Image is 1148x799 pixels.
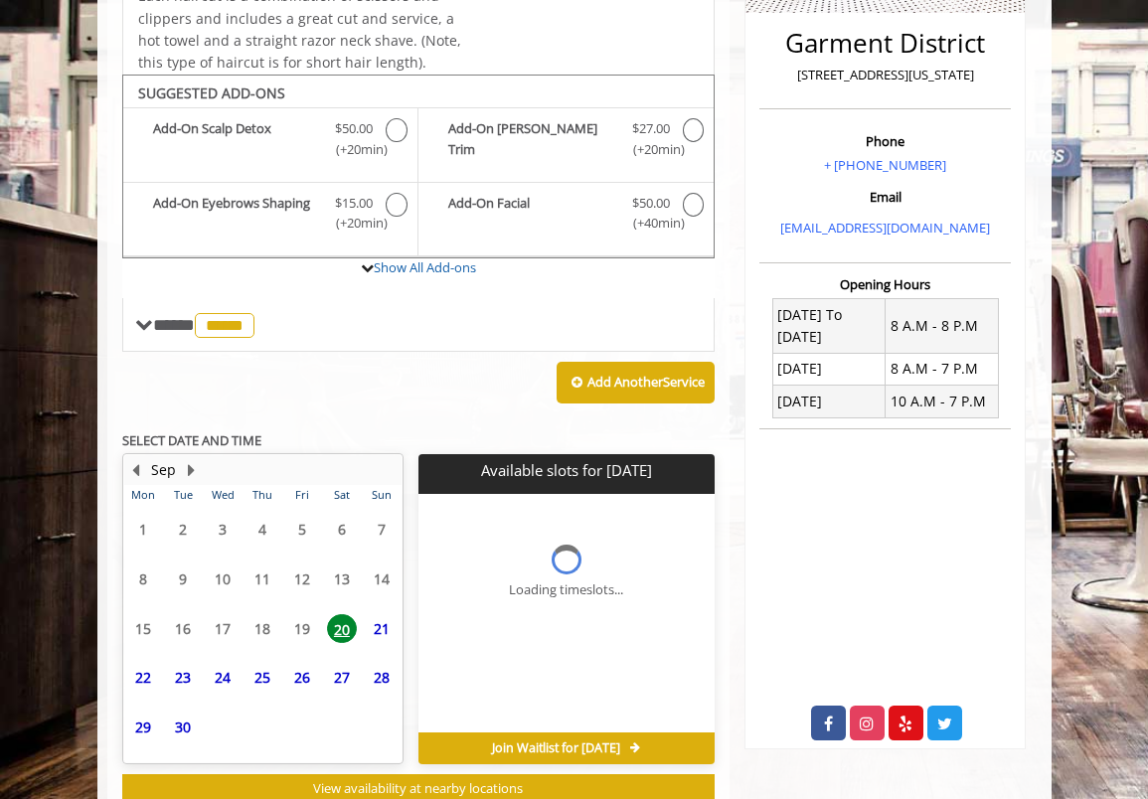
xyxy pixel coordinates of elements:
th: Wed [203,485,243,505]
td: Select day28 [362,653,402,703]
td: Select day30 [163,702,203,751]
td: [DATE] [772,353,885,385]
button: Sep [151,459,176,481]
th: Tue [163,485,203,505]
button: Previous Month [128,459,144,481]
a: Show All Add-ons [374,258,476,276]
h2: Garment District [764,29,1006,58]
label: Add-On Beard Trim [428,118,704,165]
td: Select day27 [322,653,362,703]
th: Thu [243,485,282,505]
td: Select day29 [124,702,164,751]
b: Add-On Facial [448,193,619,235]
span: 22 [128,663,158,692]
td: Select day26 [282,653,322,703]
span: 29 [128,713,158,741]
td: [DATE] To [DATE] [772,299,885,354]
td: [DATE] [772,386,885,417]
span: 24 [208,663,238,692]
div: The Made Man Haircut Add-onS [122,75,716,259]
h3: Opening Hours [759,277,1011,291]
th: Sat [322,485,362,505]
span: 20 [327,614,357,643]
span: (+40min ) [628,213,672,234]
b: Add-On Scalp Detox [153,118,323,160]
a: + [PHONE_NUMBER] [824,156,946,174]
td: Select day24 [203,653,243,703]
th: Sun [362,485,402,505]
p: Available slots for [DATE] [426,462,707,479]
p: [STREET_ADDRESS][US_STATE] [764,65,1006,85]
td: 10 A.M - 7 P.M [886,386,998,417]
span: 21 [367,614,397,643]
b: Add-On [PERSON_NAME] Trim [448,118,619,160]
th: Mon [124,485,164,505]
a: [EMAIL_ADDRESS][DOMAIN_NAME] [780,219,990,237]
span: $27.00 [632,118,670,139]
button: Next Month [184,459,200,481]
span: View availability at nearby locations [313,779,523,797]
span: 25 [247,663,277,692]
b: Add-On Eyebrows Shaping [153,193,323,235]
span: 28 [367,663,397,692]
td: Select day23 [163,653,203,703]
span: 23 [168,663,198,692]
span: $50.00 [335,118,373,139]
th: Fri [282,485,322,505]
b: SELECT DATE AND TIME [122,431,261,449]
span: (+20min ) [628,139,672,160]
b: SUGGESTED ADD-ONS [138,83,285,102]
td: Select day21 [362,603,402,653]
span: (+20min ) [332,139,376,160]
b: Add Another Service [587,373,705,391]
h3: Email [764,190,1006,204]
label: Add-On Scalp Detox [133,118,408,165]
span: 27 [327,663,357,692]
span: $15.00 [335,193,373,214]
span: Join Waitlist for [DATE] [492,740,620,756]
td: 8 A.M - 7 P.M [886,353,998,385]
span: (+20min ) [332,213,376,234]
button: Add AnotherService [557,362,715,403]
td: 8 A.M - 8 P.M [886,299,998,354]
span: 30 [168,713,198,741]
td: Select day20 [322,603,362,653]
span: 26 [287,663,317,692]
td: Select day25 [243,653,282,703]
span: $50.00 [632,193,670,214]
div: Loading timeslots... [509,579,623,600]
label: Add-On Facial [428,193,704,240]
td: Select day22 [124,653,164,703]
label: Add-On Eyebrows Shaping [133,193,408,240]
h3: Phone [764,134,1006,148]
